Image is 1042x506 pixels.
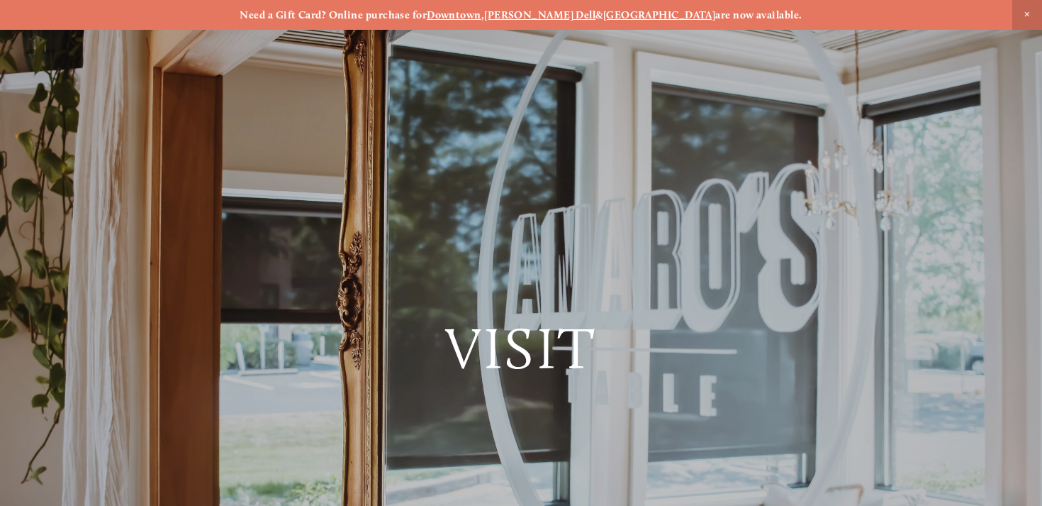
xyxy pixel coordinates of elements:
strong: , [481,9,484,21]
a: [PERSON_NAME] Dell [484,9,595,21]
a: Downtown [427,9,481,21]
strong: are now available. [715,9,802,21]
a: [GEOGRAPHIC_DATA] [603,9,716,21]
strong: Need a Gift Card? Online purchase for [240,9,427,21]
span: Visit [445,314,598,383]
strong: & [595,9,603,21]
